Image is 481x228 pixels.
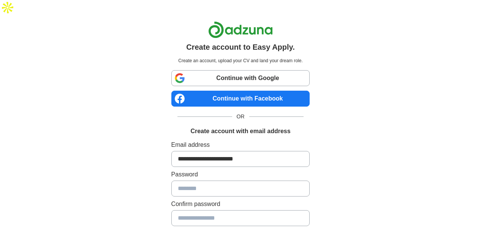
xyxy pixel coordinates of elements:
a: Continue with Facebook [171,91,310,107]
img: Adzuna logo [208,21,273,38]
p: Create an account, upload your CV and land your dream role. [173,57,309,64]
span: OR [232,113,249,121]
a: Continue with Google [171,70,310,86]
label: Confirm password [171,200,310,209]
label: Email address [171,140,310,149]
h1: Create account with email address [190,127,290,136]
h1: Create account to Easy Apply. [186,41,295,53]
label: Password [171,170,310,179]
